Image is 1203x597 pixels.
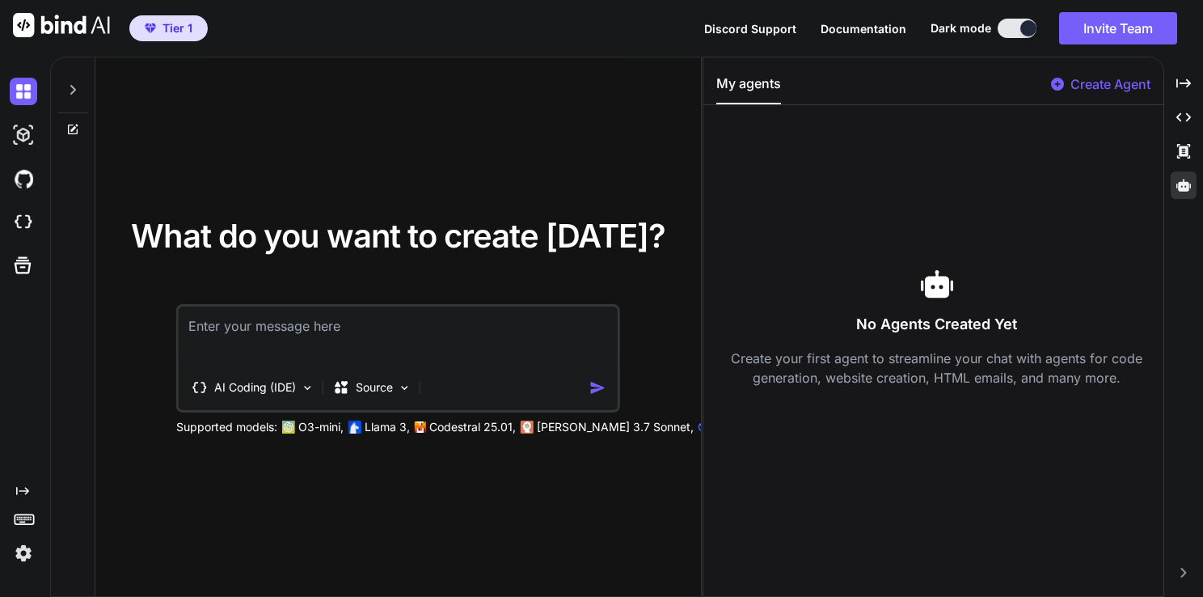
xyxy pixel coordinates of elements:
span: Discord Support [704,22,796,36]
img: premium [145,23,156,33]
img: icon [589,379,606,396]
img: chat [10,78,37,105]
p: AI Coding (IDE) [214,379,296,396]
img: ai-studio [10,121,37,149]
p: Create your first agent to streamline your chat with agents for code generation, website creation... [716,349,1156,387]
span: Documentation [821,22,906,36]
img: claude [521,421,534,434]
img: Pick Tools [301,381,314,395]
p: Codestral 25.01, [429,419,516,435]
img: Mistral-AI [415,421,426,433]
button: Documentation [821,20,906,37]
span: Tier 1 [163,20,192,36]
img: Llama2 [348,421,361,434]
font: Llama 3, [365,420,410,434]
p: Source [356,379,393,396]
button: My agents [716,74,781,104]
button: Invite Team [1059,12,1177,44]
img: settings [10,540,37,567]
img: cloudideIcon [10,209,37,236]
p: [PERSON_NAME] 3.7 Sonnet, [537,419,694,435]
h3: No Agents Created Yet [716,313,1156,336]
p: Supported models: [176,419,277,435]
button: Discord Support [704,20,796,37]
img: Bind AI [13,13,110,37]
img: GPT-4 [282,421,295,434]
p: O3-mini, [298,419,344,435]
span: Dark mode [931,20,991,36]
img: claude [699,421,711,434]
button: premiumTier 1 [129,15,208,41]
img: githubDark [10,165,37,193]
span: What do you want to create [DATE]? [131,216,665,256]
img: Pick Models [398,381,412,395]
font: Invite Team [1083,20,1153,36]
p: Create Agent [1070,74,1150,94]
